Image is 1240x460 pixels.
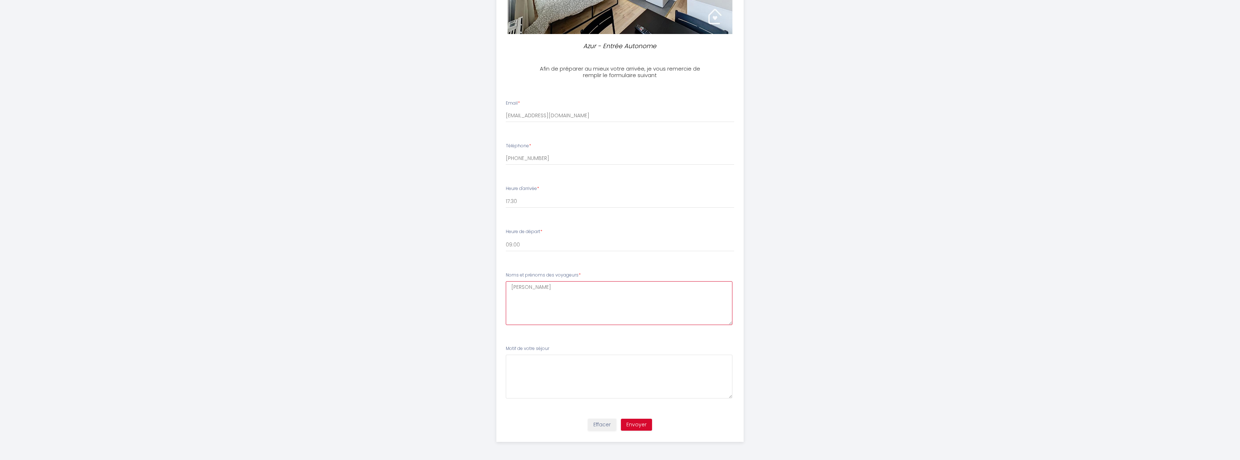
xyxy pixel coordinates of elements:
[506,100,520,107] label: Email
[506,272,581,279] label: Noms et prénoms des voyageurs
[621,419,652,431] button: Envoyer
[543,41,698,51] p: Azur - Entrée Autonome
[539,66,701,79] h3: Afin de préparer au mieux votre arrivée, je vous remercie de remplir le formulaire suivant
[506,228,542,235] label: Heure de départ
[588,419,616,431] button: Effacer
[506,143,531,149] label: Téléphone
[506,345,549,352] label: Motif de votre séjour
[506,185,539,192] label: Heure d'arrivée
